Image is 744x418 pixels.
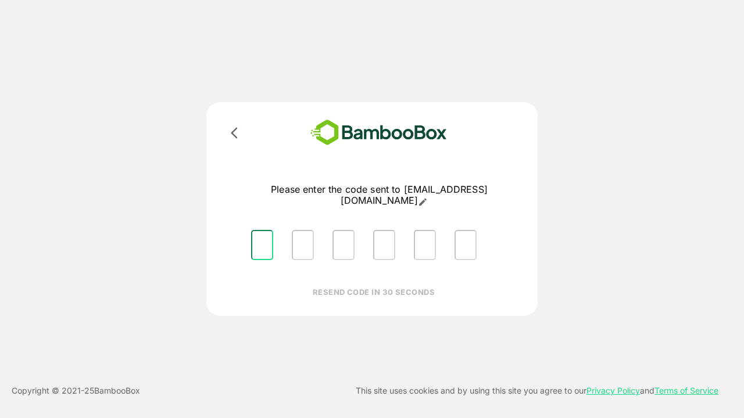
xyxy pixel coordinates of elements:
p: This site uses cookies and by using this site you agree to our and [356,384,718,398]
input: Please enter OTP character 3 [332,230,355,260]
input: Please enter OTP character 6 [455,230,477,260]
input: Please enter OTP character 1 [251,230,273,260]
p: Please enter the code sent to [EMAIL_ADDRESS][DOMAIN_NAME] [242,184,517,207]
input: Please enter OTP character 5 [414,230,436,260]
a: Terms of Service [654,385,718,395]
a: Privacy Policy [586,385,640,395]
input: Please enter OTP character 4 [373,230,395,260]
input: Please enter OTP character 2 [292,230,314,260]
p: Copyright © 2021- 25 BambooBox [12,384,140,398]
img: bamboobox [294,116,464,149]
